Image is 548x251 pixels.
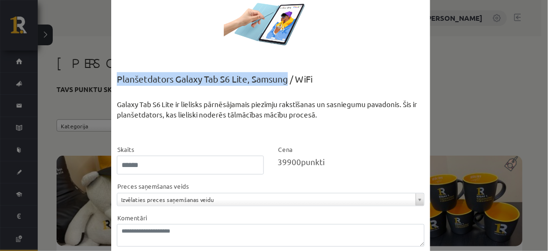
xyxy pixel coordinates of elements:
div: Planšetdators Galaxy Tab S6 Lite, Samsung / WiFi [117,72,425,99]
span: 39900 [278,157,302,167]
span: Izvēlaties preces saņemšanas veidu [121,193,412,206]
label: Skaits [117,145,134,154]
label: Komentāri [117,213,147,223]
label: Cena [278,145,293,154]
label: Preces saņemšanas veids [117,182,189,191]
div: punkti [278,156,425,168]
div: Galaxy Tab S6 Lite ir lielisks pārnēsājamais piezīmju rakstīšanas un sasniegumu pavadonis. Šis ir... [117,99,425,144]
a: Izvēlaties preces saņemšanas veidu [117,193,424,206]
